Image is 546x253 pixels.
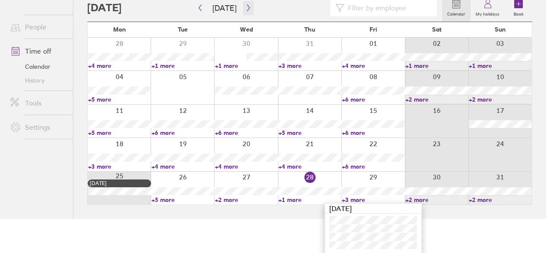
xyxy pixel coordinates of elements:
a: +6 more [342,163,404,170]
a: +4 more [278,163,341,170]
a: Calendar [3,60,73,74]
button: [DATE] [205,1,243,15]
label: Book [508,9,529,17]
span: Thu [304,26,315,33]
a: +2 more [469,96,531,103]
a: +5 more [278,129,341,137]
a: People [3,18,73,35]
a: +4 more [88,62,151,70]
div: [DATE] [90,180,149,186]
a: Tools [3,94,73,112]
a: +6 more [342,129,404,137]
a: +6 more [342,96,404,103]
span: Wed [240,26,253,33]
span: Mon [113,26,126,33]
label: Calendar [442,9,470,17]
a: +5 more [88,129,151,137]
a: Settings [3,118,73,136]
div: [DATE] [325,204,421,214]
span: Sat [432,26,442,33]
a: +3 more [342,196,404,204]
a: +2 more [405,196,468,204]
a: +3 more [88,163,151,170]
a: Time off [3,42,73,60]
span: Sun [495,26,506,33]
a: +3 more [278,62,341,70]
a: +1 more [469,62,531,70]
a: +2 more [405,96,468,103]
a: +4 more [215,163,278,170]
a: +1 more [405,62,468,70]
a: +4 more [151,163,214,170]
label: My holidays [470,9,505,17]
a: +1 more [215,62,278,70]
a: +1 more [151,62,214,70]
span: Fri [369,26,377,33]
a: +6 more [215,129,278,137]
span: Tue [178,26,188,33]
a: +5 more [88,96,151,103]
a: +2 more [469,196,531,204]
a: History [3,74,73,87]
a: +1 more [278,196,341,204]
a: +4 more [342,62,404,70]
a: +5 more [151,196,214,204]
a: +6 more [151,129,214,137]
a: +2 more [215,196,278,204]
